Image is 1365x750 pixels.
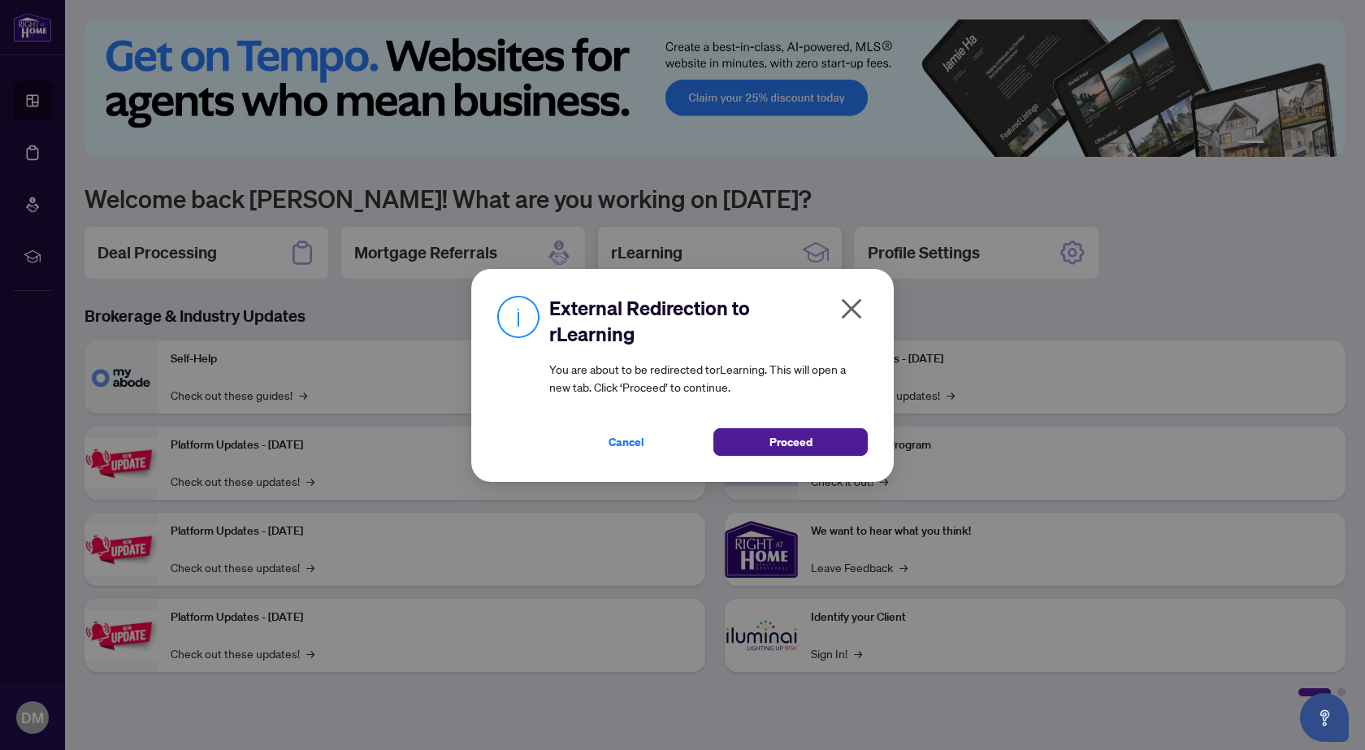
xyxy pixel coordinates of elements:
[549,295,868,456] div: You are about to be redirected to rLearning . This will open a new tab. Click ‘Proceed’ to continue.
[549,295,868,347] h2: External Redirection to rLearning
[769,429,812,455] span: Proceed
[497,295,539,338] img: Info Icon
[549,428,704,456] button: Cancel
[713,428,868,456] button: Proceed
[838,296,864,322] span: close
[609,429,644,455] span: Cancel
[1300,693,1349,742] button: Open asap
